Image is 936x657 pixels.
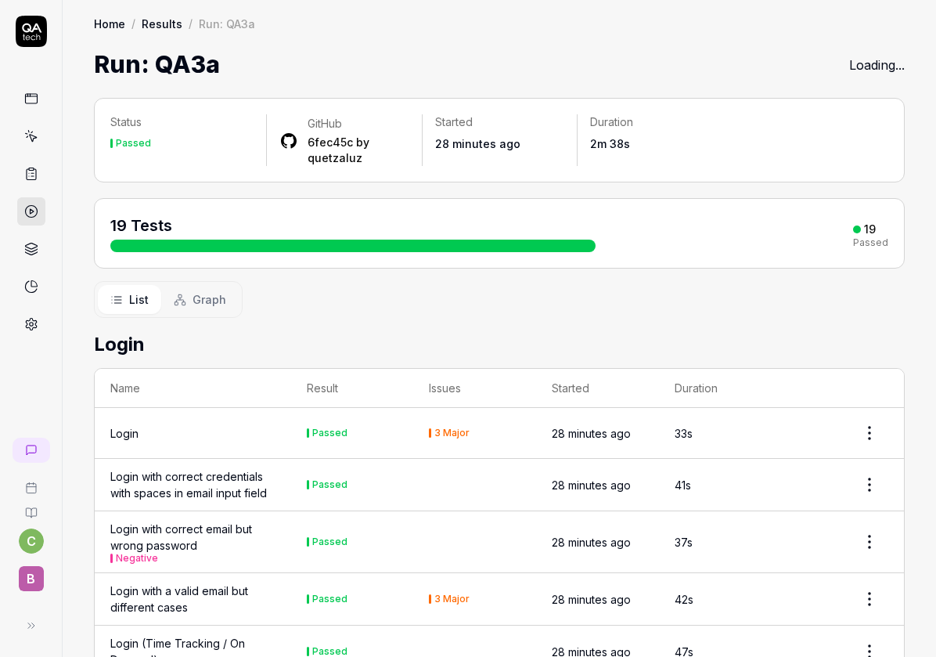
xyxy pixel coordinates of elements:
[161,285,239,314] button: Graph
[849,56,905,74] div: Loading...
[590,114,720,130] p: Duration
[291,369,414,408] th: Result
[95,369,291,408] th: Name
[6,469,56,494] a: Book a call with us
[110,468,275,501] a: Login with correct credentials with spaces in email input field
[312,647,347,656] div: Passed
[110,521,275,563] div: Login with correct email but wrong password
[552,427,631,440] time: 28 minutes ago
[864,222,876,236] div: 19
[199,16,255,31] div: Run: QA3a
[590,137,630,150] time: 2m 38s
[13,438,50,463] a: New conversation
[413,369,536,408] th: Issues
[116,139,151,148] div: Passed
[19,529,44,554] button: c
[675,478,691,492] time: 41s
[6,554,56,594] button: B
[536,369,659,408] th: Started
[435,137,520,150] time: 28 minutes ago
[110,425,139,442] a: Login
[94,47,220,82] h1: Run: QA3a
[435,114,565,130] p: Started
[308,116,409,132] div: GitHub
[110,216,172,235] span: 19 Tests
[552,593,631,606] time: 28 minutes ago
[19,566,44,591] span: B
[189,16,193,31] div: /
[312,537,347,547] div: Passed
[110,521,275,563] a: Login with correct email but wrong passwordNegative
[308,151,362,164] a: quetzaluz
[312,594,347,604] div: Passed
[308,135,353,149] a: 6fec45c
[675,536,693,549] time: 37s
[552,536,631,549] time: 28 minutes ago
[659,369,782,408] th: Duration
[116,554,158,563] button: Negative
[98,285,161,314] button: List
[434,428,470,438] div: 3 Major
[142,16,182,31] a: Results
[312,480,347,489] div: Passed
[434,594,470,604] div: 3 Major
[308,135,409,166] div: by
[552,478,631,492] time: 28 minutes ago
[110,583,275,615] a: Login with a valid email but different cases
[312,428,347,438] div: Passed
[675,427,693,440] time: 33s
[6,494,56,519] a: Documentation
[110,114,254,130] p: Status
[94,330,905,359] h2: Login
[193,291,226,308] span: Graph
[131,16,135,31] div: /
[94,16,125,31] a: Home
[853,238,888,247] div: Passed
[675,593,693,606] time: 42s
[129,291,149,308] span: List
